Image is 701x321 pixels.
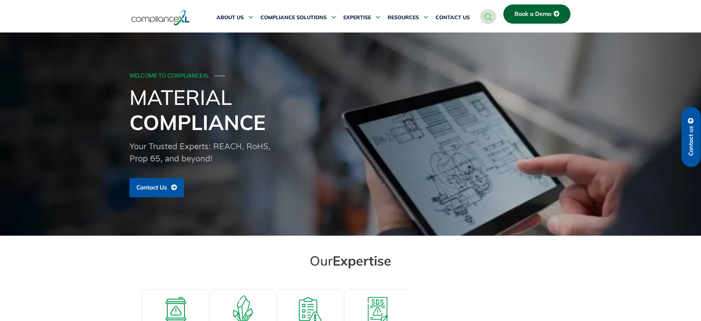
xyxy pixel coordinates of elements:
[260,9,336,27] a: COMPLIANCE SOLUTIONS
[129,142,271,164] span: Your Trusted Experts: REACH, RoHS, Prop 65, and beyond!
[503,4,570,24] a: Book a Demo
[129,85,572,135] h1: Material
[129,178,184,197] a: Contact Us
[260,14,327,21] span: COMPLIANCE SOLUTIONS
[129,73,570,79] div: WELCOME TO COMPLIANCEXL
[388,14,419,21] span: RESOURCES
[131,9,190,26] img: logo-one.svg
[216,14,244,21] span: ABOUT US
[129,109,266,135] span: Compliance
[333,252,391,269] span: Expertise
[343,9,380,27] a: EXPERTISE
[388,9,428,27] a: RESOURCES
[216,9,253,27] a: ABOUT US
[215,73,226,79] span: ───
[144,252,557,269] h2: Our
[688,126,694,156] span: Contact us
[681,107,701,167] a: Contact us
[514,11,551,17] span: Book a Demo
[136,184,167,191] span: Contact Us
[435,9,470,27] a: CONTACT US
[480,9,496,24] a: navsearch-button
[435,14,470,21] span: CONTACT US
[343,14,371,21] span: EXPERTISE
